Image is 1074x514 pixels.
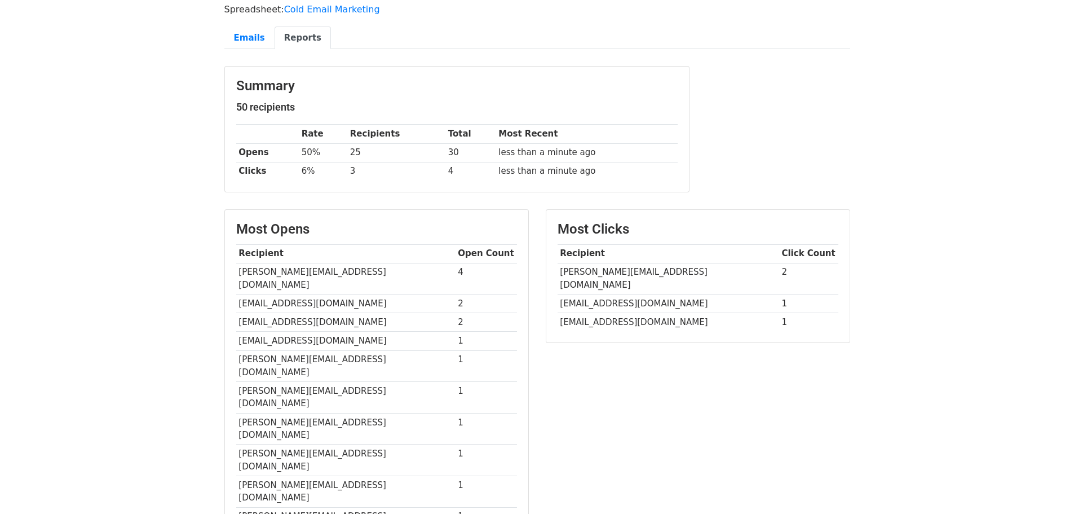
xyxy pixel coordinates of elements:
td: 4 [456,263,517,295]
iframe: Chat Widget [1018,460,1074,514]
td: 50% [299,143,347,162]
td: 2 [456,313,517,332]
th: Open Count [456,244,517,263]
td: less than a minute ago [496,143,677,162]
td: [PERSON_NAME][EMAIL_ADDRESS][DOMAIN_NAME] [236,413,456,445]
td: 1 [779,295,838,313]
p: Spreadsheet: [224,3,850,15]
td: 2 [779,263,838,295]
th: Opens [236,143,299,162]
h5: 50 recipients [236,101,678,113]
th: Most Recent [496,125,677,143]
td: [EMAIL_ADDRESS][DOMAIN_NAME] [558,313,779,332]
td: less than a minute ago [496,162,677,181]
th: Clicks [236,162,299,181]
td: [EMAIL_ADDRESS][DOMAIN_NAME] [236,295,456,313]
th: Recipient [236,244,456,263]
td: [PERSON_NAME][EMAIL_ADDRESS][DOMAIN_NAME] [236,350,456,382]
h3: Most Opens [236,221,517,238]
a: Emails [224,27,275,50]
td: [EMAIL_ADDRESS][DOMAIN_NAME] [558,295,779,313]
td: 25 [347,143,445,162]
th: Click Count [779,244,838,263]
td: [EMAIL_ADDRESS][DOMAIN_NAME] [236,332,456,350]
td: 4 [445,162,496,181]
td: 1 [456,382,517,414]
td: [PERSON_NAME][EMAIL_ADDRESS][DOMAIN_NAME] [236,263,456,295]
th: Rate [299,125,347,143]
h3: Most Clicks [558,221,838,238]
td: 3 [347,162,445,181]
td: 1 [456,445,517,476]
th: Recipients [347,125,445,143]
td: 1 [779,313,838,332]
td: 6% [299,162,347,181]
td: [EMAIL_ADDRESS][DOMAIN_NAME] [236,313,456,332]
td: 30 [445,143,496,162]
td: 2 [456,295,517,313]
td: [PERSON_NAME][EMAIL_ADDRESS][DOMAIN_NAME] [236,476,456,507]
th: Recipient [558,244,779,263]
td: 1 [456,332,517,350]
a: Cold Email Marketing [284,4,380,15]
td: 1 [456,476,517,507]
td: [PERSON_NAME][EMAIL_ADDRESS][DOMAIN_NAME] [558,263,779,295]
h3: Summary [236,78,678,94]
td: 1 [456,350,517,382]
td: 1 [456,413,517,445]
th: Total [445,125,496,143]
td: [PERSON_NAME][EMAIL_ADDRESS][DOMAIN_NAME] [236,382,456,414]
td: [PERSON_NAME][EMAIL_ADDRESS][DOMAIN_NAME] [236,445,456,476]
a: Reports [275,27,331,50]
